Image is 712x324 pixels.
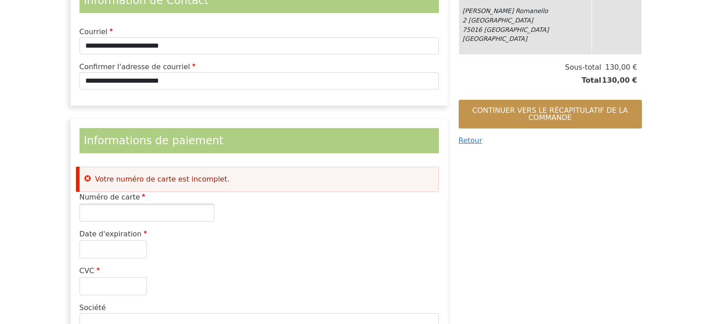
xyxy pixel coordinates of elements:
[463,7,514,14] span: [PERSON_NAME]
[484,26,548,33] span: [GEOGRAPHIC_DATA]
[80,27,115,37] label: Courriel
[85,246,141,254] iframe: Cadre sécurisé pour la saisie de la date d'expiration
[601,62,637,73] span: 130,00 €
[85,283,141,291] iframe: Cadre sécurisé pour la saisie du code de sécurité CVC
[80,167,439,192] div: Votre numéro de carte est incomplet.
[459,136,482,145] a: Retour
[565,62,601,73] span: Sous-total
[85,209,208,217] iframe: Cadre sécurisé pour la saisie du numéro de carte
[80,62,198,72] label: Confirmer l'adresse de courriel
[463,17,533,24] span: 2 [GEOGRAPHIC_DATA]
[84,134,224,147] span: Informations de paiement
[463,26,482,33] span: 75016
[601,75,637,86] span: 130,00 €
[459,100,642,129] button: Continuer vers le récapitulatif de la commande
[80,192,148,203] label: Numéro de carte
[463,35,527,42] span: [GEOGRAPHIC_DATA]
[516,7,548,14] span: Romanello
[80,229,149,240] label: Date d'expiration
[80,266,102,276] label: CVC
[582,75,601,86] span: Total
[80,302,106,313] label: Société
